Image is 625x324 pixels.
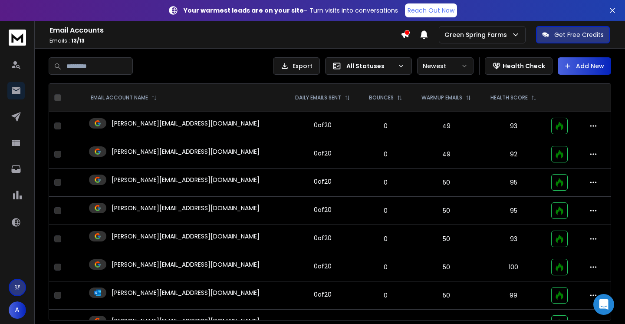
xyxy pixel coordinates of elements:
td: 92 [481,140,546,169]
div: 0 of 20 [314,234,332,242]
td: 99 [481,281,546,310]
p: [PERSON_NAME][EMAIL_ADDRESS][DOMAIN_NAME] [112,232,260,241]
td: 49 [411,112,480,140]
button: Export [273,57,320,75]
p: 0 [365,263,406,271]
p: Emails : [49,37,401,44]
p: WARMUP EMAILS [421,94,462,101]
button: Health Check [485,57,553,75]
p: Green Spring Farms [444,30,510,39]
td: 50 [411,197,480,225]
p: HEALTH SCORE [490,94,528,101]
p: [PERSON_NAME][EMAIL_ADDRESS][DOMAIN_NAME] [112,147,260,156]
p: [PERSON_NAME][EMAIL_ADDRESS][DOMAIN_NAME] [112,175,260,184]
button: Get Free Credits [536,26,610,43]
div: EMAIL ACCOUNT NAME [91,94,157,101]
div: 0 of 20 [314,177,332,186]
button: A [9,301,26,319]
div: 0 of 20 [314,149,332,158]
p: 0 [365,206,406,215]
p: Health Check [503,62,545,70]
p: DAILY EMAILS SENT [295,94,341,101]
div: 0 of 20 [314,205,332,214]
td: 49 [411,140,480,169]
p: [PERSON_NAME][EMAIL_ADDRESS][DOMAIN_NAME] [112,204,260,212]
td: 50 [411,225,480,253]
div: 0 of 20 [314,121,332,129]
td: 100 [481,253,546,281]
p: [PERSON_NAME][EMAIL_ADDRESS][DOMAIN_NAME] [112,288,260,297]
td: 50 [411,169,480,197]
td: 50 [411,253,480,281]
img: logo [9,30,26,46]
p: [PERSON_NAME][EMAIL_ADDRESS][DOMAIN_NAME] [112,260,260,269]
button: Newest [417,57,474,75]
td: 50 [411,281,480,310]
strong: Your warmest leads are on your site [184,6,304,15]
div: 0 of 20 [314,290,332,299]
div: 0 of 20 [314,262,332,271]
span: 13 / 13 [71,37,85,44]
p: [PERSON_NAME][EMAIL_ADDRESS][DOMAIN_NAME] [112,119,260,128]
p: 0 [365,122,406,130]
p: 0 [365,291,406,300]
p: All Statuses [346,62,394,70]
td: 93 [481,225,546,253]
p: 0 [365,235,406,243]
p: 0 [365,150,406,159]
p: BOUNCES [369,94,394,101]
p: Get Free Credits [554,30,604,39]
button: Add New [558,57,611,75]
p: Reach Out Now [408,6,454,15]
a: Reach Out Now [405,3,457,17]
td: 95 [481,197,546,225]
p: 0 [365,178,406,187]
td: 93 [481,112,546,140]
p: – Turn visits into conversations [184,6,398,15]
div: Open Intercom Messenger [593,294,614,315]
td: 95 [481,169,546,197]
h1: Email Accounts [49,25,401,36]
